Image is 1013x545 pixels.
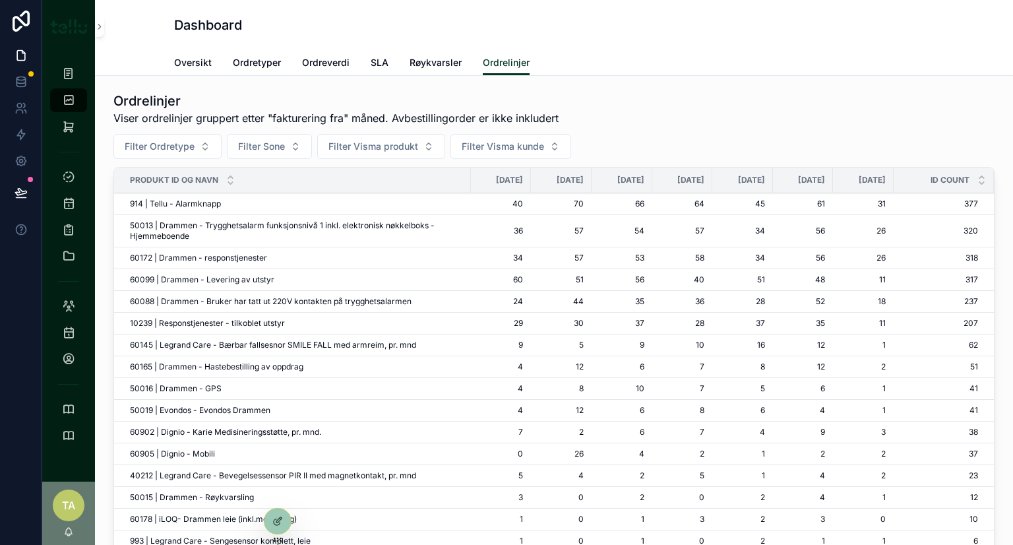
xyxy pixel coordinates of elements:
td: 45 [712,193,773,215]
td: 6 [712,400,773,422]
td: 26 [833,215,894,247]
button: Select Button [450,134,571,159]
td: 41 [894,400,994,422]
td: 70 [531,193,592,215]
td: 11 [833,313,894,335]
td: 7 [471,422,532,443]
td: 51 [712,269,773,291]
span: Ordreverdi [302,56,350,69]
span: Viser ordrelinjer gruppert etter "fakturering fra" måned. Avbestillingorder er ikke inkludert [113,110,559,126]
td: 12 [531,400,592,422]
td: 9 [592,335,652,356]
td: 1 [833,335,894,356]
td: 6 [592,400,652,422]
td: 207 [894,313,994,335]
td: 5 [471,465,532,487]
button: Select Button [227,134,312,159]
td: 8 [712,356,773,378]
td: 36 [652,291,713,313]
td: 30 [531,313,592,335]
td: 26 [833,247,894,269]
td: 4 [471,400,532,422]
td: 8 [531,378,592,400]
td: 66 [592,193,652,215]
td: 4 [471,378,532,400]
td: 36 [471,215,532,247]
td: 16 [712,335,773,356]
button: Select Button [113,134,222,159]
td: 2 [712,487,773,509]
td: 4 [471,356,532,378]
span: SLA [371,56,388,69]
td: 41 [894,378,994,400]
td: 24 [471,291,532,313]
td: 34 [471,247,532,269]
td: 9 [773,422,834,443]
td: 377 [894,193,994,215]
td: 7 [652,378,713,400]
td: 6 [773,378,834,400]
td: 37 [592,313,652,335]
span: [DATE] [738,175,765,185]
td: 60178 | iLOQ- Drammen leie (inkl.montering) [114,509,471,530]
span: Filter Sone [238,140,285,153]
td: 12 [773,335,834,356]
td: 4 [773,487,834,509]
td: 4 [712,422,773,443]
td: 26 [531,443,592,465]
td: 60088 | Drammen - Bruker har tatt ut 220V kontakten på trygghetsalarmen [114,291,471,313]
td: 237 [894,291,994,313]
span: Filter Ordretype [125,140,195,153]
td: 56 [592,269,652,291]
img: App logo [50,19,87,34]
td: 35 [592,291,652,313]
td: 4 [773,465,834,487]
td: 3 [471,487,532,509]
td: 0 [471,443,532,465]
td: 48 [773,269,834,291]
td: 3 [652,509,713,530]
a: SLA [371,51,388,77]
td: 317 [894,269,994,291]
td: 10 [894,509,994,530]
td: 37 [894,443,994,465]
td: 8 [652,400,713,422]
td: 1 [592,509,652,530]
td: 2 [833,465,894,487]
button: Select Button [317,134,445,159]
td: 9 [471,335,532,356]
td: 2 [773,443,834,465]
td: 60172 | Drammen - responstjenester [114,247,471,269]
span: Røykvarsler [410,56,462,69]
td: 3 [833,422,894,443]
td: 2 [712,509,773,530]
td: 60902 | Dignio - Karie Medisineringsstøtte, pr. mnd. [114,422,471,443]
span: [DATE] [798,175,825,185]
td: 40212 | Legrand Care - Bevegelsessensor PIR II med magnetkontakt, pr. mnd [114,465,471,487]
td: 57 [531,215,592,247]
span: Ordrelinjer [483,56,530,69]
td: 56 [773,247,834,269]
td: 0 [652,487,713,509]
td: 1 [833,378,894,400]
td: 12 [531,356,592,378]
span: [DATE] [677,175,704,185]
td: 60165 | Drammen - Hastebestilling av oppdrag [114,356,471,378]
td: 60099 | Drammen - Levering av utstyr [114,269,471,291]
td: 40 [652,269,713,291]
td: 52 [773,291,834,313]
span: id COUNT [931,175,969,185]
td: 2 [833,443,894,465]
span: [DATE] [617,175,644,185]
td: 0 [531,509,592,530]
td: 4 [592,443,652,465]
td: 2 [833,356,894,378]
td: 58 [652,247,713,269]
td: 914 | Tellu - Alarmknapp [114,193,471,215]
td: 5 [652,465,713,487]
td: 56 [773,215,834,247]
span: Filter Visma kunde [462,140,544,153]
a: Ordreverdi [302,51,350,77]
span: [DATE] [557,175,584,185]
td: 10 [652,335,713,356]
